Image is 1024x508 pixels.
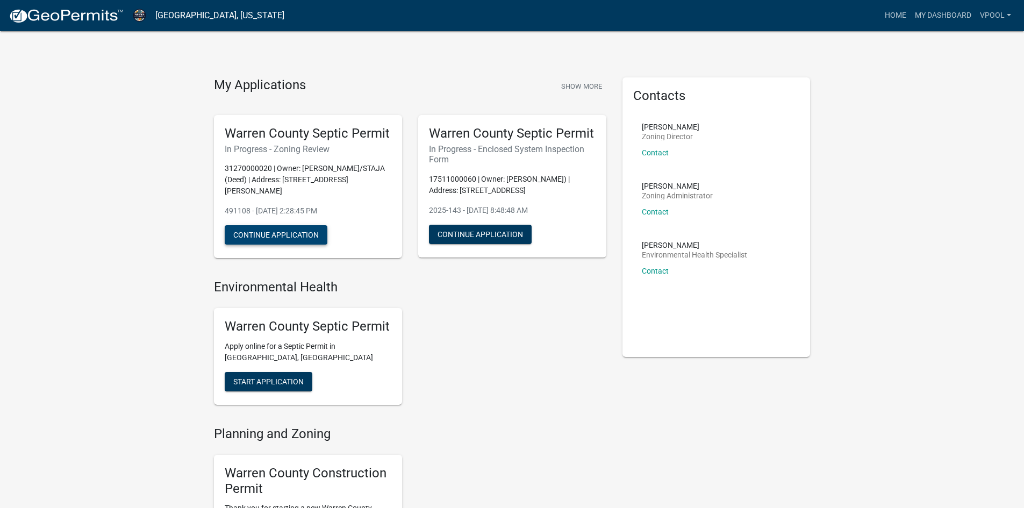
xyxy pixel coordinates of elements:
[429,225,532,244] button: Continue Application
[642,267,669,275] a: Contact
[642,148,669,157] a: Contact
[225,225,327,245] button: Continue Application
[225,341,391,363] p: Apply online for a Septic Permit in [GEOGRAPHIC_DATA], [GEOGRAPHIC_DATA]
[633,88,800,104] h5: Contacts
[214,426,606,442] h4: Planning and Zoning
[880,5,911,26] a: Home
[429,205,596,216] p: 2025-143 - [DATE] 8:48:48 AM
[976,5,1015,26] a: Vpool
[642,133,699,140] p: Zoning Director
[233,377,304,386] span: Start Application
[642,251,747,259] p: Environmental Health Specialist
[225,319,391,334] h5: Warren County Septic Permit
[155,6,284,25] a: [GEOGRAPHIC_DATA], [US_STATE]
[132,8,147,23] img: Warren County, Iowa
[214,77,306,94] h4: My Applications
[911,5,976,26] a: My Dashboard
[642,208,669,216] a: Contact
[225,163,391,197] p: 31270000020 | Owner: [PERSON_NAME]/STAJA (Deed) | Address: [STREET_ADDRESS][PERSON_NAME]
[642,241,747,249] p: [PERSON_NAME]
[429,126,596,141] h5: Warren County Septic Permit
[225,466,391,497] h5: Warren County Construction Permit
[642,192,713,199] p: Zoning Administrator
[225,126,391,141] h5: Warren County Septic Permit
[642,123,699,131] p: [PERSON_NAME]
[642,182,713,190] p: [PERSON_NAME]
[557,77,606,95] button: Show More
[225,205,391,217] p: 491108 - [DATE] 2:28:45 PM
[225,372,312,391] button: Start Application
[429,174,596,196] p: 17511000060 | Owner: [PERSON_NAME]) | Address: [STREET_ADDRESS]
[225,144,391,154] h6: In Progress - Zoning Review
[214,280,606,295] h4: Environmental Health
[429,144,596,164] h6: In Progress - Enclosed System Inspection Form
